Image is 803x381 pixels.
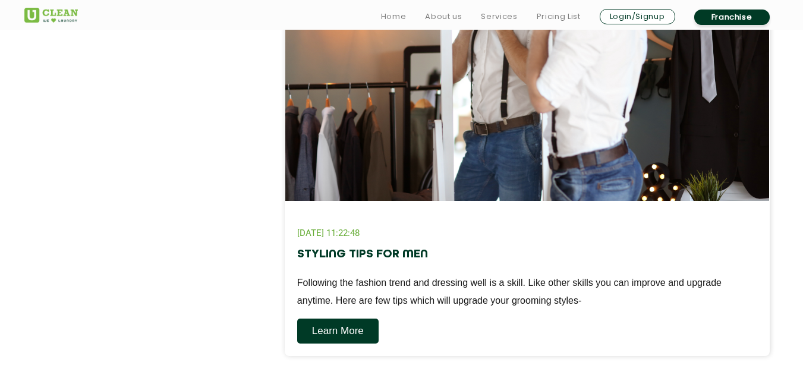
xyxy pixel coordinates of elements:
[381,10,407,24] a: Home
[297,274,758,310] p: Following the fashion trend and dressing well is a skill. Like other skills you can improve and u...
[481,10,517,24] a: Services
[694,10,770,25] a: Franchise
[297,319,379,344] a: Learn More
[600,9,675,24] a: Login/Signup
[537,10,581,24] a: Pricing List
[297,228,758,238] span: [DATE] 11:22:48
[425,10,462,24] a: About us
[24,8,78,23] img: UClean Laundry and Dry Cleaning
[297,245,758,263] h4: Styling Tips For Men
